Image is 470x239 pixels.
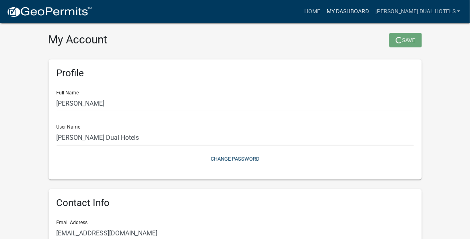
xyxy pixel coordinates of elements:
h6: Profile [57,67,414,79]
button: Save [389,33,422,47]
a: Home [301,4,324,19]
a: My Dashboard [324,4,372,19]
a: [PERSON_NAME] Dual Hotels [372,4,464,19]
h3: My Account [49,33,229,47]
button: Change Password [57,152,414,165]
h6: Contact Info [57,197,414,209]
